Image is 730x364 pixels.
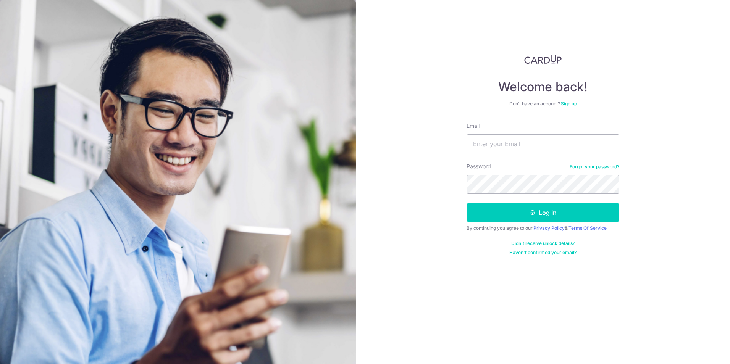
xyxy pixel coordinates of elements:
a: Sign up [561,101,577,106]
img: CardUp Logo [524,55,562,64]
button: Log in [467,203,619,222]
a: Terms Of Service [568,225,607,231]
div: By continuing you agree to our & [467,225,619,231]
a: Privacy Policy [533,225,565,231]
h4: Welcome back! [467,79,619,95]
a: Haven't confirmed your email? [509,250,577,256]
label: Email [467,122,480,130]
div: Don’t have an account? [467,101,619,107]
input: Enter your Email [467,134,619,153]
a: Didn't receive unlock details? [511,240,575,246]
label: Password [467,163,491,170]
a: Forgot your password? [570,164,619,170]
